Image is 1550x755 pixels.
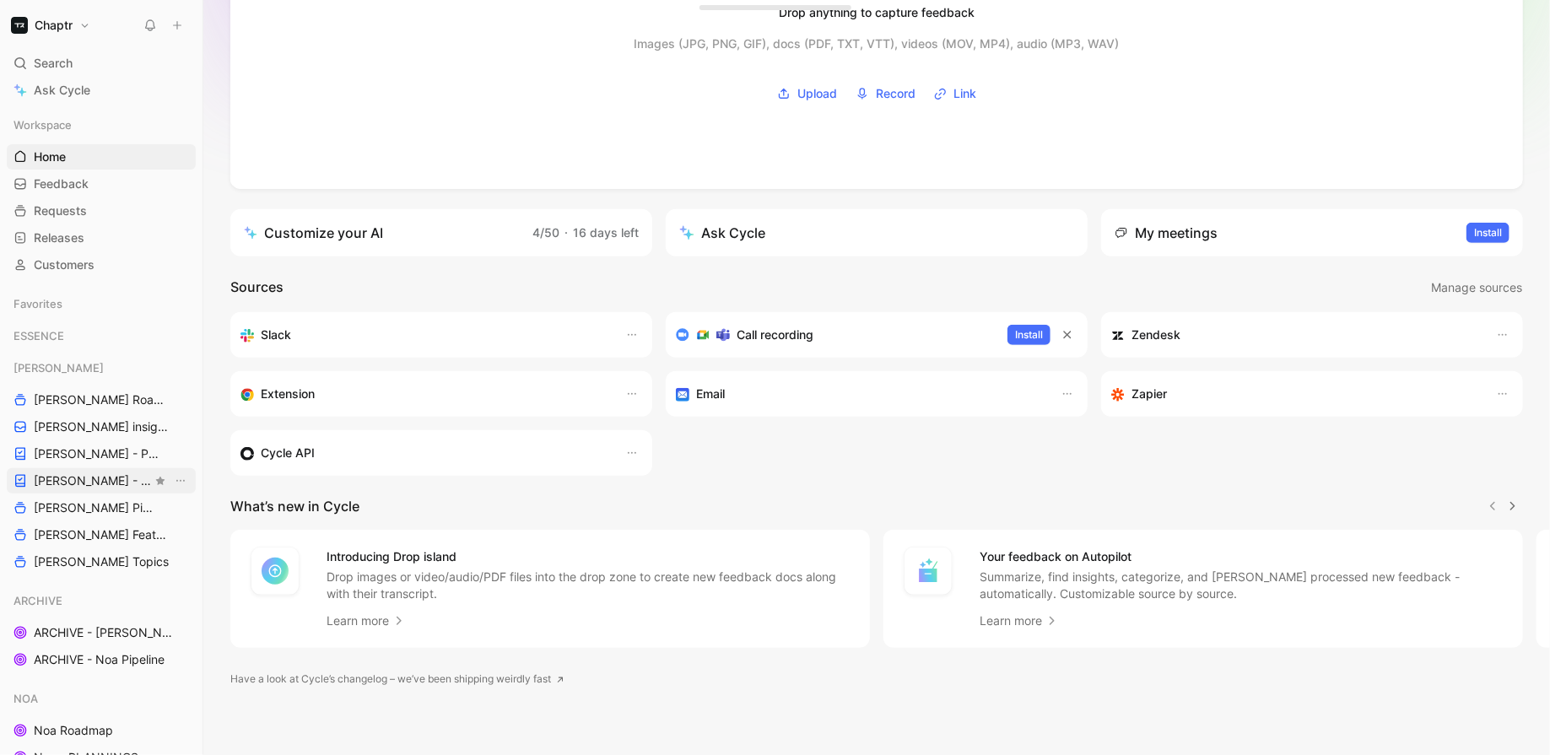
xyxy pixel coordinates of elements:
div: Sync customers and create docs [1111,325,1479,345]
button: View actions [172,472,189,489]
div: ARCHIVEARCHIVE - [PERSON_NAME] PipelineARCHIVE - Noa Pipeline [7,588,196,672]
div: My meetings [1115,223,1218,243]
span: [PERSON_NAME] [14,359,104,376]
h2: Sources [230,277,284,299]
span: Upload [797,84,837,104]
div: [PERSON_NAME] [7,355,196,380]
span: ARCHIVE - Noa Pipeline [34,651,165,668]
a: ARCHIVE - [PERSON_NAME] Pipeline [7,620,196,645]
span: Noa Roadmap [34,722,113,739]
button: Manage sources [1430,277,1523,299]
h1: Chaptr [35,18,73,33]
div: NOA [7,686,196,711]
button: Install [1007,325,1050,345]
h4: Your feedback on Autopilot [980,547,1503,567]
span: Workspace [14,116,72,133]
span: [PERSON_NAME] Pipeline [34,499,157,516]
span: Install [1474,224,1502,241]
div: Search [7,51,196,76]
span: [PERSON_NAME] insights [34,418,172,435]
span: Requests [34,202,87,219]
a: [PERSON_NAME] Roadmap - open items [7,387,196,413]
span: Ask Cycle [34,80,90,100]
span: Customers [34,256,95,273]
span: [PERSON_NAME] - REFINEMENTS [34,472,152,489]
span: Search [34,53,73,73]
p: Summarize, find insights, categorize, and [PERSON_NAME] processed new feedback - automatically. C... [980,569,1503,602]
div: ESSENCE [7,323,196,353]
div: Images (JPG, PNG, GIF), docs (PDF, TXT, VTT), videos (MOV, MP4), audio (MP3, WAV) [635,34,1120,54]
h3: Cycle API [261,443,315,463]
a: Customers [7,252,196,278]
a: Learn more [327,611,406,631]
a: Ask Cycle [7,78,196,103]
div: Forward emails to your feedback inbox [676,384,1044,404]
button: Ask Cycle [666,209,1088,256]
div: Sync customers & send feedback from custom sources. Get inspired by our favorite use case [240,443,608,463]
div: Record & transcribe meetings from Zoom, Meet & Teams. [676,325,994,345]
span: [PERSON_NAME] - PLANNINGS [34,445,162,462]
h3: Slack [261,325,291,345]
div: Capture feedback from anywhere on the web [240,384,608,404]
span: Favorites [14,295,62,312]
span: Install [1015,326,1043,343]
div: Sync your customers, send feedback and get updates in Slack [240,325,608,345]
a: Have a look at Cycle’s changelog – we’ve been shipping weirdly fast [230,671,564,688]
a: [PERSON_NAME] insights [7,414,196,440]
span: Home [34,148,66,165]
span: Link [953,84,976,104]
button: Record [850,81,921,106]
h3: Zapier [1131,384,1167,404]
a: Customize your AI4/50·16 days left [230,209,652,256]
h3: Email [696,384,725,404]
a: Feedback [7,171,196,197]
p: Drop images or video/audio/PDF files into the drop zone to create new feedback docs along with th... [327,569,850,602]
img: Chaptr [11,17,28,34]
span: ARCHIVE - [PERSON_NAME] Pipeline [34,624,177,641]
button: Upload [771,81,843,106]
h3: Extension [261,384,315,404]
span: [PERSON_NAME] Features [34,526,173,543]
a: Home [7,144,196,170]
a: Noa Roadmap [7,718,196,743]
a: [PERSON_NAME] Features [7,522,196,547]
h2: What’s new in Cycle [230,496,359,516]
span: Manage sources [1431,278,1522,298]
div: Customize your AI [244,223,383,243]
div: Capture feedback from thousands of sources with Zapier (survey results, recordings, sheets, etc). [1111,384,1479,404]
span: 16 days left [573,225,639,240]
h3: Call recording [737,325,813,345]
a: Releases [7,225,196,251]
div: ARCHIVE [7,588,196,613]
h4: Introducing Drop island [327,547,850,567]
span: [PERSON_NAME] Topics [34,553,169,570]
div: ESSENCE [7,323,196,348]
a: Learn more [980,611,1059,631]
a: [PERSON_NAME] Pipeline [7,495,196,520]
div: [PERSON_NAME][PERSON_NAME] Roadmap - open items[PERSON_NAME] insights[PERSON_NAME] - PLANNINGS[PE... [7,355,196,574]
span: · [564,225,568,240]
span: ESSENCE [14,327,64,344]
h3: Zendesk [1131,325,1180,345]
a: [PERSON_NAME] - REFINEMENTSView actions [7,468,196,493]
span: [PERSON_NAME] Roadmap - open items [34,391,167,408]
div: Favorites [7,291,196,316]
span: Record [876,84,915,104]
div: Workspace [7,112,196,138]
a: ARCHIVE - Noa Pipeline [7,647,196,672]
button: Link [928,81,982,106]
a: [PERSON_NAME] Topics [7,549,196,574]
span: ARCHIVE [14,592,62,609]
a: [PERSON_NAME] - PLANNINGS [7,441,196,466]
div: Drop anything to capture feedback [779,3,975,23]
span: 4/50 [532,225,559,240]
button: ChaptrChaptr [7,13,95,37]
button: Install [1466,223,1509,243]
span: Releases [34,229,84,246]
a: Requests [7,198,196,224]
span: NOA [14,690,38,707]
span: Feedback [34,175,89,192]
div: Ask Cycle [679,223,765,243]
